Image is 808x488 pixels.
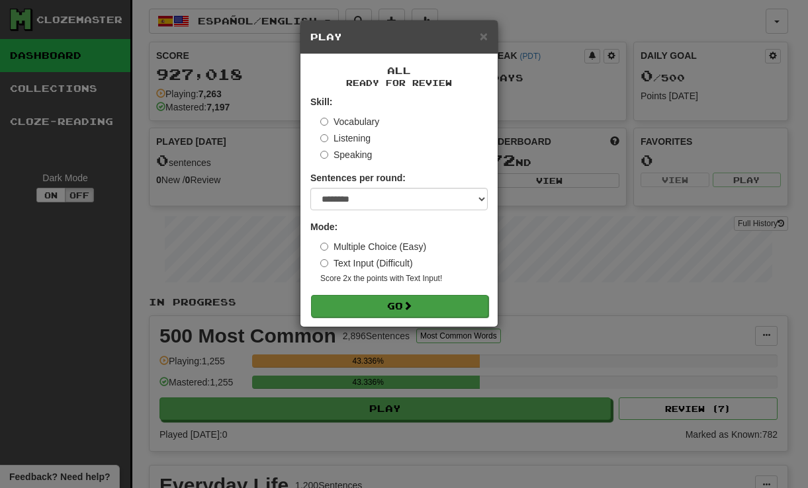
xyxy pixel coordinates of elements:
[320,257,413,270] label: Text Input (Difficult)
[310,97,332,107] strong: Skill:
[320,132,371,145] label: Listening
[320,148,372,161] label: Speaking
[320,259,328,267] input: Text Input (Difficult)
[310,30,488,44] h5: Play
[480,28,488,44] span: ×
[320,243,328,251] input: Multiple Choice (Easy)
[310,171,406,184] label: Sentences per round:
[320,151,328,159] input: Speaking
[387,65,411,76] span: All
[320,273,488,284] small: Score 2x the points with Text Input !
[320,240,426,253] label: Multiple Choice (Easy)
[310,77,488,89] small: Ready for Review
[310,222,337,232] strong: Mode:
[320,115,379,128] label: Vocabulary
[320,134,328,142] input: Listening
[480,29,488,43] button: Close
[311,295,488,317] button: Go
[320,118,328,126] input: Vocabulary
